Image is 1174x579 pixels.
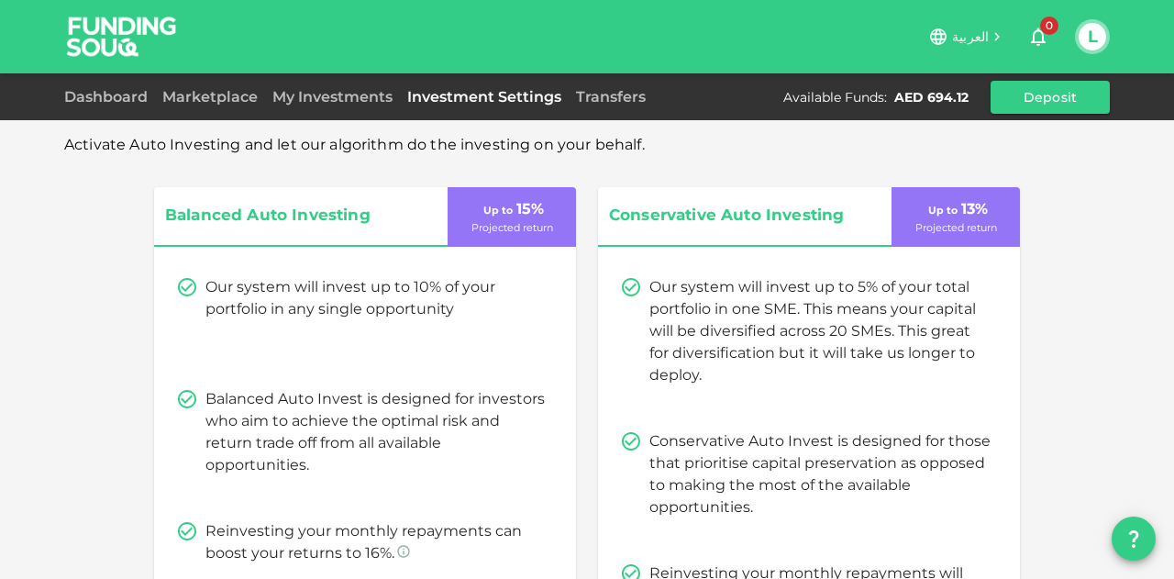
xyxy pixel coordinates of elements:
[649,276,991,386] p: Our system will invest up to 5% of your total portfolio in one SME. This means your capital will ...
[925,198,988,220] p: 13 %
[165,202,413,229] span: Balanced Auto Investing
[569,88,653,106] a: Transfers
[991,81,1110,114] button: Deposit
[205,520,547,564] p: Reinvesting your monthly repayments can boost your returns to 16%.
[205,388,547,476] p: Balanced Auto Invest is designed for investors who aim to achieve the optimal risk and return tra...
[64,136,645,153] span: Activate Auto Investing and let our algorithm do the investing on your behalf.
[1040,17,1058,35] span: 0
[1020,18,1057,55] button: 0
[64,88,155,106] a: Dashboard
[205,276,547,320] p: Our system will invest up to 10% of your portfolio in any single opportunity
[783,88,887,106] div: Available Funds :
[471,220,553,236] p: Projected return
[155,88,265,106] a: Marketplace
[480,198,544,220] p: 15 %
[609,202,857,229] span: Conservative Auto Investing
[894,88,969,106] div: AED 694.12
[1112,517,1156,561] button: question
[952,28,989,45] span: العربية
[928,204,958,217] span: Up to
[483,204,513,217] span: Up to
[1079,23,1106,50] button: L
[400,88,569,106] a: Investment Settings
[649,430,991,518] p: Conservative Auto Invest is designed for those that prioritise capital preservation as opposed to...
[265,88,400,106] a: My Investments
[915,220,997,236] p: Projected return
